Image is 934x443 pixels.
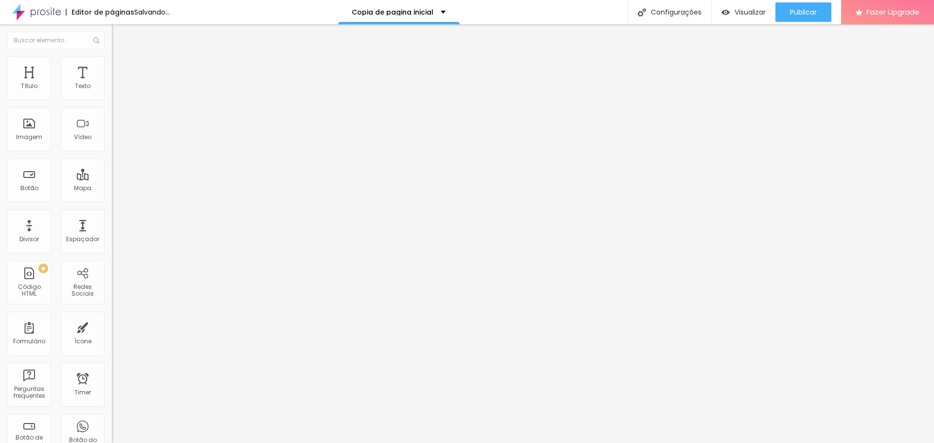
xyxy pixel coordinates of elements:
[20,185,38,192] div: Botão
[775,2,831,22] button: Publicar
[13,338,45,345] div: Formulário
[16,134,42,141] div: Imagem
[790,8,817,16] span: Publicar
[74,338,91,345] div: Ícone
[10,386,48,400] div: Perguntas frequentes
[866,8,919,16] span: Fazer Upgrade
[93,37,99,43] img: Icone
[63,284,102,298] div: Redes Sociais
[74,185,91,192] div: Mapa
[66,236,99,243] div: Espaçador
[735,8,766,16] span: Visualizar
[712,2,775,22] button: Visualizar
[134,9,170,16] div: Salvando...
[10,284,48,298] div: Código HTML
[19,236,39,243] div: Divisor
[638,8,646,17] img: Icone
[75,83,90,89] div: Texto
[721,8,730,17] img: view-1.svg
[112,24,934,443] iframe: Editor
[74,389,91,396] div: Timer
[352,9,433,16] p: Copia de pagina inicial
[66,9,134,16] div: Editor de páginas
[74,134,91,141] div: Vídeo
[21,83,37,89] div: Título
[7,32,105,49] input: Buscar elemento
